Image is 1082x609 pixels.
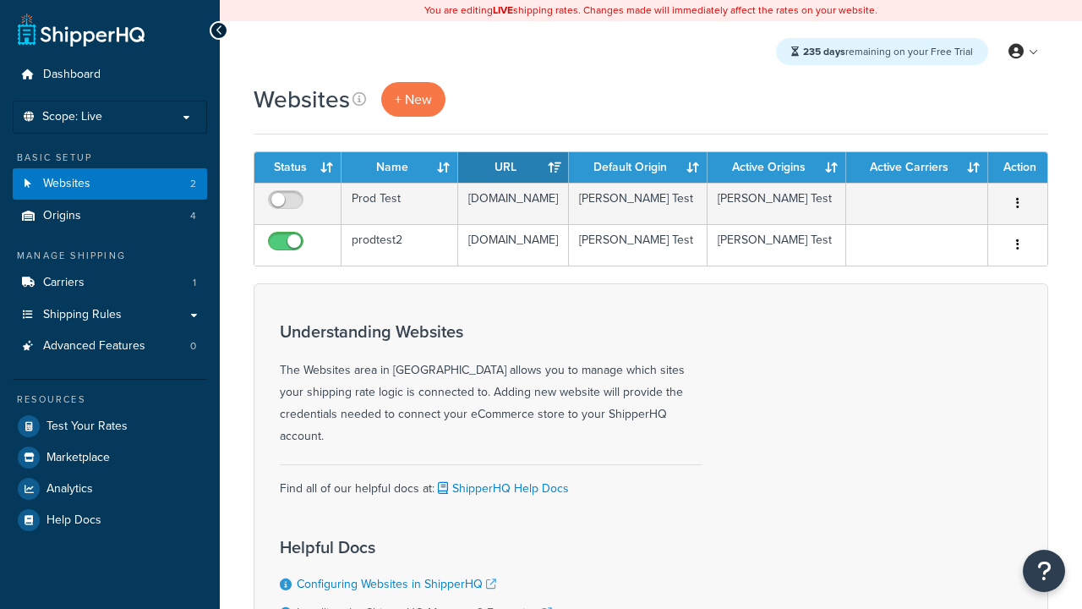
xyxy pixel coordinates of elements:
span: Marketplace [46,451,110,465]
a: Analytics [13,474,207,504]
h3: Understanding Websites [280,322,702,341]
b: LIVE [493,3,513,18]
div: Resources [13,392,207,407]
th: Name: activate to sort column ascending [342,152,458,183]
strong: 235 days [803,44,845,59]
a: Websites 2 [13,168,207,200]
div: remaining on your Free Trial [776,38,988,65]
div: Basic Setup [13,151,207,165]
span: + New [395,90,432,109]
button: Open Resource Center [1023,550,1065,592]
span: Shipping Rules [43,308,122,322]
a: Advanced Features 0 [13,331,207,362]
span: 1 [193,276,196,290]
a: Help Docs [13,505,207,535]
th: URL: activate to sort column ascending [458,152,569,183]
span: Carriers [43,276,85,290]
td: [PERSON_NAME] Test [708,183,846,224]
span: Help Docs [46,513,101,528]
li: Origins [13,200,207,232]
a: Carriers 1 [13,267,207,299]
span: Scope: Live [42,110,102,124]
th: Active Carriers: activate to sort column ascending [846,152,988,183]
td: Prod Test [342,183,458,224]
li: Advanced Features [13,331,207,362]
a: Marketplace [13,442,207,473]
span: 2 [190,177,196,191]
a: + New [381,82,445,117]
a: Dashboard [13,59,207,91]
td: [DOMAIN_NAME] [458,183,569,224]
span: 4 [190,209,196,223]
a: Configuring Websites in ShipperHQ [297,575,496,593]
td: [PERSON_NAME] Test [708,224,846,266]
a: ShipperHQ Help Docs [434,480,569,497]
span: Test Your Rates [46,420,128,434]
span: Websites [43,177,90,191]
a: Shipping Rules [13,299,207,331]
li: Websites [13,168,207,200]
div: Manage Shipping [13,249,207,263]
li: Carriers [13,267,207,299]
span: 0 [190,339,196,354]
a: ShipperHQ Home [18,13,145,47]
td: prodtest2 [342,224,458,266]
a: Test Your Rates [13,411,207,442]
h3: Helpful Docs [280,538,584,557]
span: Advanced Features [43,339,145,354]
td: [DOMAIN_NAME] [458,224,569,266]
div: Find all of our helpful docs at: [280,464,702,500]
td: [PERSON_NAME] Test [569,224,708,266]
th: Active Origins: activate to sort column ascending [708,152,846,183]
th: Action [988,152,1047,183]
span: Dashboard [43,68,101,82]
th: Default Origin: activate to sort column ascending [569,152,708,183]
div: The Websites area in [GEOGRAPHIC_DATA] allows you to manage which sites your shipping rate logic ... [280,322,702,447]
h1: Websites [254,83,350,116]
span: Origins [43,209,81,223]
th: Status: activate to sort column ascending [254,152,342,183]
a: Origins 4 [13,200,207,232]
span: Analytics [46,482,93,497]
td: [PERSON_NAME] Test [569,183,708,224]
